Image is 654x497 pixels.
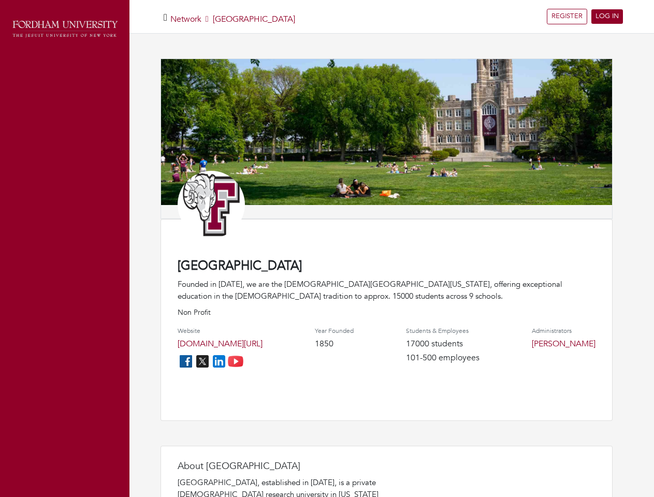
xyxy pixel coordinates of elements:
[532,338,595,349] a: [PERSON_NAME]
[170,14,295,24] h5: [GEOGRAPHIC_DATA]
[10,18,119,40] img: fordham_logo.png
[194,353,211,370] img: twitter_icon-7d0bafdc4ccc1285aa2013833b377ca91d92330db209b8298ca96278571368c9.png
[406,327,479,334] h4: Students & Employees
[161,59,612,205] img: 683a5b8e835635248a5481166db1a0f398a14ab9.jpg
[211,353,227,370] img: linkedin_icon-84db3ca265f4ac0988026744a78baded5d6ee8239146f80404fb69c9eee6e8e7.png
[178,171,245,238] img: Athletic_Logo_Primary_Letter_Mark_1.jpg
[406,353,479,363] h4: 101-500 employees
[532,327,595,334] h4: Administrators
[406,339,479,349] h4: 17000 students
[178,338,263,349] a: [DOMAIN_NAME][URL]
[178,279,595,302] div: Founded in [DATE], we are the [DEMOGRAPHIC_DATA][GEOGRAPHIC_DATA][US_STATE], offering exceptional...
[227,353,244,370] img: youtube_icon-fc3c61c8c22f3cdcae68f2f17984f5f016928f0ca0694dd5da90beefb88aa45e.png
[178,327,263,334] h4: Website
[315,327,354,334] h4: Year Founded
[178,307,595,318] p: Non Profit
[178,461,385,472] h4: About [GEOGRAPHIC_DATA]
[178,259,595,274] h4: [GEOGRAPHIC_DATA]
[315,339,354,349] h4: 1850
[547,9,587,24] a: REGISTER
[178,353,194,370] img: facebook_icon-256f8dfc8812ddc1b8eade64b8eafd8a868ed32f90a8d2bb44f507e1979dbc24.png
[170,13,201,25] a: Network
[591,9,623,24] a: LOG IN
